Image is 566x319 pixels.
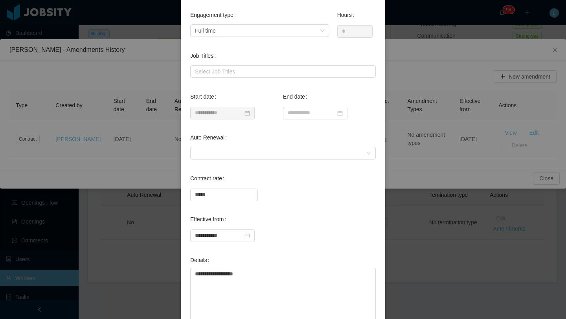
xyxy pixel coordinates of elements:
[337,12,357,18] label: Hours
[337,110,343,116] i: icon: calendar
[195,25,216,37] div: Full time
[190,93,220,100] label: Start date
[244,233,250,238] i: icon: calendar
[320,28,325,34] i: icon: down
[338,26,372,37] input: Hours
[191,189,257,201] input: Contract rate
[190,257,213,263] label: Details
[190,175,228,181] label: Contract rate
[190,134,230,141] label: Auto Renewal
[244,110,250,116] i: icon: calendar
[190,53,219,59] label: Job Titles
[190,12,239,18] label: Engagement type
[195,68,368,75] div: Select Job Titles
[190,216,229,222] label: Effective from
[366,151,371,156] i: icon: down
[193,67,197,77] input: Job Titles
[283,93,311,100] label: End date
